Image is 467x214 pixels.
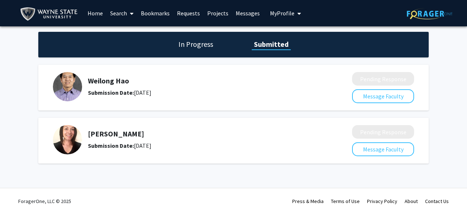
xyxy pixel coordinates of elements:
[84,0,107,26] a: Home
[20,6,81,22] img: Wayne State University Logo
[173,0,204,26] a: Requests
[88,141,313,150] div: [DATE]
[53,125,82,154] img: Profile Picture
[352,72,414,86] button: Pending Response
[367,198,397,204] a: Privacy Policy
[270,10,294,17] span: My Profile
[88,129,313,138] h5: [PERSON_NAME]
[425,198,449,204] a: Contact Us
[204,0,232,26] a: Projects
[5,181,31,209] iframe: Chat
[88,89,134,96] b: Submission Date:
[88,142,134,149] b: Submission Date:
[352,146,414,153] a: Message Faculty
[352,93,414,100] a: Message Faculty
[407,8,452,19] img: ForagerOne Logo
[405,198,418,204] a: About
[88,76,313,85] h5: Weilong Hao
[352,125,414,139] button: Pending Response
[331,198,360,204] a: Terms of Use
[88,88,313,97] div: [DATE]
[107,0,137,26] a: Search
[292,198,324,204] a: Press & Media
[352,89,414,103] button: Message Faculty
[18,188,71,214] div: ForagerOne, LLC © 2025
[252,39,291,49] h1: Submitted
[176,39,215,49] h1: In Progress
[137,0,173,26] a: Bookmarks
[53,72,82,101] img: Profile Picture
[232,0,263,26] a: Messages
[352,142,414,156] button: Message Faculty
